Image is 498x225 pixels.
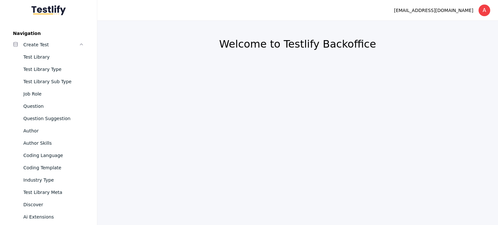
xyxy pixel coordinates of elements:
[23,65,84,73] div: Test Library Type
[8,88,89,100] a: Job Role
[23,127,84,135] div: Author
[8,75,89,88] a: Test Library Sub Type
[8,186,89,198] a: Test Library Meta
[8,51,89,63] a: Test Library
[8,31,89,36] label: Navigation
[8,112,89,125] a: Question Suggestion
[394,6,473,14] div: [EMAIL_ADDRESS][DOMAIN_NAME]
[8,162,89,174] a: Coding Template
[23,41,79,49] div: Create Test
[23,78,84,85] div: Test Library Sub Type
[23,115,84,122] div: Question Suggestion
[23,176,84,184] div: Industry Type
[8,125,89,137] a: Author
[23,201,84,208] div: Discover
[23,53,84,61] div: Test Library
[8,100,89,112] a: Question
[23,102,84,110] div: Question
[31,5,66,15] img: Testlify - Backoffice
[23,90,84,98] div: Job Role
[23,152,84,159] div: Coding Language
[23,213,84,221] div: Ai Extensions
[8,149,89,162] a: Coding Language
[23,188,84,196] div: Test Library Meta
[479,5,490,16] div: A
[8,63,89,75] a: Test Library Type
[8,174,89,186] a: Industry Type
[23,164,84,172] div: Coding Template
[8,137,89,149] a: Author Skills
[8,211,89,223] a: Ai Extensions
[23,139,84,147] div: Author Skills
[113,38,482,51] h2: Welcome to Testlify Backoffice
[8,198,89,211] a: Discover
